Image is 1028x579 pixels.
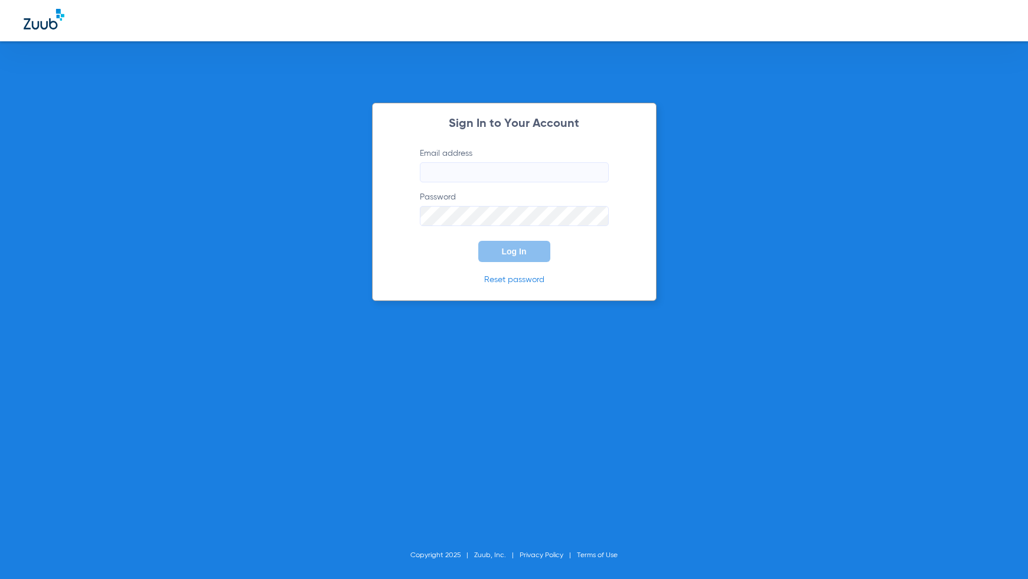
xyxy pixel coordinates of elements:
[420,162,609,182] input: Email address
[420,148,609,182] label: Email address
[24,9,64,30] img: Zuub Logo
[577,552,618,559] a: Terms of Use
[520,552,563,559] a: Privacy Policy
[420,191,609,226] label: Password
[402,118,626,130] h2: Sign In to Your Account
[502,247,527,256] span: Log In
[484,276,544,284] a: Reset password
[420,206,609,226] input: Password
[474,549,520,561] li: Zuub, Inc.
[410,549,474,561] li: Copyright 2025
[478,241,550,262] button: Log In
